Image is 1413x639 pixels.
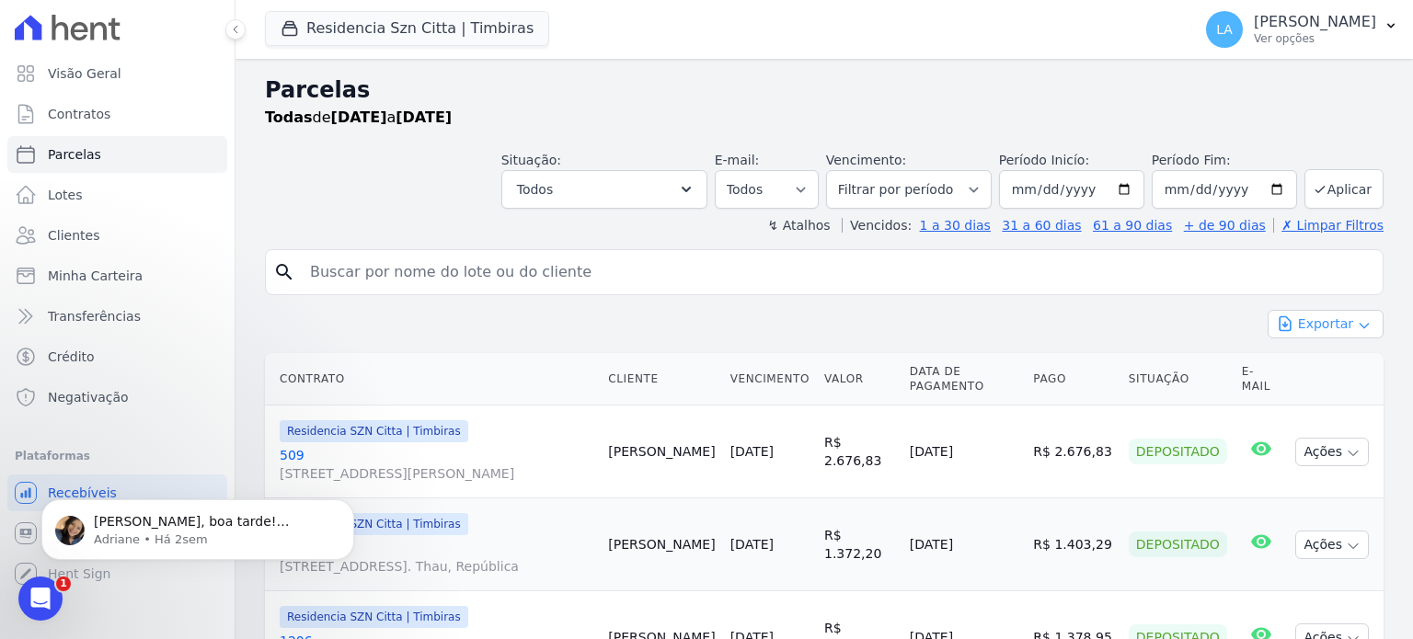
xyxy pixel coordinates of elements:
strong: Todas [265,108,313,126]
div: Plataformas [15,445,220,467]
a: Clientes [7,217,227,254]
span: Contratos [48,105,110,123]
span: Residencia SZN Citta | Timbiras [280,420,468,442]
p: [PERSON_NAME] [1254,13,1376,31]
div: Depositado [1129,531,1227,557]
label: Vencidos: [842,218,912,233]
button: Residencia Szn Citta | Timbiras [265,11,549,46]
td: [PERSON_NAME] [601,405,722,498]
a: ✗ Limpar Filtros [1273,218,1384,233]
th: Situação [1121,353,1235,405]
span: Crédito [48,348,95,366]
td: R$ 2.676,83 [817,405,902,498]
a: 509[STREET_ADDRESS][PERSON_NAME] [280,446,593,483]
th: Cliente [601,353,722,405]
a: [DATE] [730,444,774,459]
th: E-mail [1235,353,1289,405]
div: Depositado [1129,439,1227,464]
th: Vencimento [723,353,817,405]
a: Recebíveis [7,474,227,511]
span: Todos [517,178,553,200]
a: Conta Hent [7,515,227,552]
p: Message from Adriane, sent Há 2sem [80,71,317,87]
button: Todos [501,170,707,209]
td: [DATE] [902,498,1027,591]
span: Lotes [48,186,83,204]
th: Contrato [265,353,601,405]
td: [PERSON_NAME] [601,498,722,591]
label: Situação: [501,153,561,167]
iframe: Intercom live chat [18,576,63,621]
td: [DATE] [902,405,1027,498]
span: Minha Carteira [48,267,143,285]
span: Transferências [48,307,141,325]
h2: Parcelas [265,74,1384,107]
span: 1 [56,576,71,591]
a: 31 a 60 dias [1002,218,1081,233]
span: [PERSON_NAME], boa tarde! Entendemos e reconhecemos que o problema vem se estendendo há alguns di... [80,53,313,507]
a: [DATE] [730,537,774,552]
td: R$ 1.372,20 [817,498,902,591]
td: R$ 2.676,83 [1026,405,1120,498]
a: Crédito [7,338,227,375]
span: LA [1216,23,1233,36]
input: Buscar por nome do lote ou do cliente [299,254,1375,291]
a: Minha Carteira [7,257,227,294]
a: 1 a 30 dias [920,218,991,233]
a: Contratos [7,96,227,132]
button: Exportar [1268,310,1384,338]
th: Data de Pagamento [902,353,1027,405]
button: Ações [1295,531,1369,559]
th: Pago [1026,353,1120,405]
span: Visão Geral [48,64,121,83]
i: search [273,261,295,283]
iframe: Intercom notifications mensagem [14,461,382,589]
span: Parcelas [48,145,101,164]
span: Residencia SZN Citta | Timbiras [280,606,468,628]
a: Visão Geral [7,55,227,92]
button: Aplicar [1304,169,1384,209]
span: [STREET_ADDRESS]. Thau, República [280,557,593,576]
span: Negativação [48,388,129,406]
a: Transferências [7,298,227,335]
a: 61 a 90 dias [1093,218,1172,233]
a: Negativação [7,379,227,416]
a: Lotes [7,177,227,213]
span: [STREET_ADDRESS][PERSON_NAME] [280,464,593,483]
a: 101[STREET_ADDRESS]. Thau, República [280,539,593,576]
label: Vencimento: [826,153,906,167]
strong: [DATE] [396,108,452,126]
th: Valor [817,353,902,405]
button: Ações [1295,438,1369,466]
label: E-mail: [715,153,760,167]
p: de a [265,107,452,129]
strong: [DATE] [331,108,387,126]
a: Parcelas [7,136,227,173]
a: + de 90 dias [1184,218,1266,233]
button: LA [PERSON_NAME] Ver opções [1191,4,1413,55]
td: R$ 1.403,29 [1026,498,1120,591]
label: ↯ Atalhos [767,218,830,233]
label: Período Fim: [1152,151,1297,170]
p: Ver opções [1254,31,1376,46]
span: Clientes [48,226,99,245]
label: Período Inicío: [999,153,1089,167]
